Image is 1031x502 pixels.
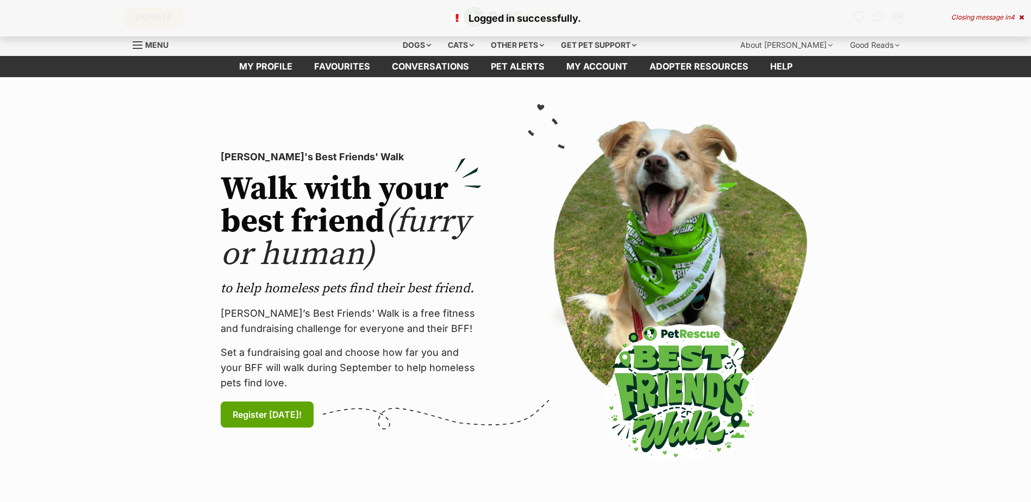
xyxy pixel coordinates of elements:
[221,280,482,297] p: to help homeless pets find their best friend.
[553,34,644,56] div: Get pet support
[381,56,480,77] a: conversations
[555,56,639,77] a: My account
[483,34,552,56] div: Other pets
[221,173,482,271] h2: Walk with your best friend
[440,34,482,56] div: Cats
[842,34,907,56] div: Good Reads
[228,56,303,77] a: My profile
[221,306,482,336] p: [PERSON_NAME]’s Best Friends' Walk is a free fitness and fundraising challenge for everyone and t...
[733,34,840,56] div: About [PERSON_NAME]
[759,56,803,77] a: Help
[303,56,381,77] a: Favourites
[395,34,439,56] div: Dogs
[145,40,168,49] span: Menu
[221,401,314,428] a: Register [DATE]!
[221,149,482,165] p: [PERSON_NAME]'s Best Friends' Walk
[639,56,759,77] a: Adopter resources
[233,408,302,421] span: Register [DATE]!
[133,34,176,54] a: Menu
[221,345,482,391] p: Set a fundraising goal and choose how far you and your BFF will walk during September to help hom...
[221,202,470,275] span: (furry or human)
[480,56,555,77] a: Pet alerts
